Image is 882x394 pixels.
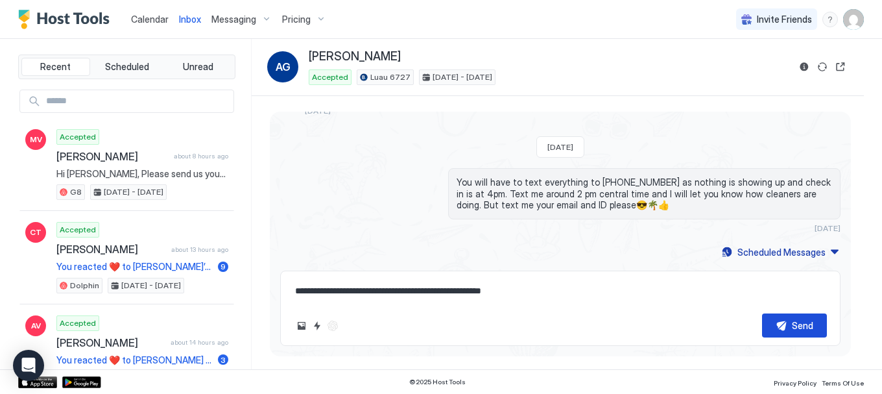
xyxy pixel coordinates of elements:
[833,59,848,75] button: Open reservation
[174,152,228,160] span: about 8 hours ago
[409,378,466,386] span: © 2025 Host Tools
[56,336,165,349] span: [PERSON_NAME]
[179,12,201,26] a: Inbox
[822,12,838,27] div: menu
[276,59,291,75] span: AG
[737,245,826,259] div: Scheduled Messages
[370,71,411,83] span: Luau 6727
[220,262,226,271] span: 9
[433,71,492,83] span: [DATE] - [DATE]
[171,245,228,254] span: about 13 hours ago
[547,142,573,152] span: [DATE]
[312,71,348,83] span: Accepted
[815,223,840,233] span: [DATE]
[720,243,840,261] button: Scheduled Messages
[131,14,169,25] span: Calendar
[815,59,830,75] button: Sync reservation
[40,61,71,73] span: Recent
[56,354,213,366] span: You reacted ❤️ to [PERSON_NAME] message "Hi Rich , Thank you for the reminder. We’ve had a wonder...
[21,58,90,76] button: Recent
[762,314,827,338] button: Send
[163,58,232,76] button: Unread
[457,177,832,211] span: You will have to text everything to [PHONE_NUMBER] as nothing is showing up and check in is at 4p...
[60,317,96,329] span: Accepted
[211,14,256,25] span: Messaging
[843,9,864,30] div: User profile
[30,134,42,145] span: MV
[70,280,99,291] span: Dolphin
[796,59,812,75] button: Reservation information
[220,355,226,365] span: 3
[56,243,166,256] span: [PERSON_NAME]
[30,227,42,238] span: CT
[774,379,816,387] span: Privacy Policy
[18,376,57,388] a: App Store
[822,375,864,389] a: Terms Of Use
[41,90,233,112] input: Input Field
[282,14,311,25] span: Pricing
[294,318,309,334] button: Upload image
[60,131,96,143] span: Accepted
[18,10,115,29] a: Host Tools Logo
[774,375,816,389] a: Privacy Policy
[757,14,812,25] span: Invite Friends
[105,61,149,73] span: Scheduled
[60,224,96,236] span: Accepted
[18,55,235,79] div: tab-group
[171,338,228,347] span: about 14 hours ago
[70,186,82,198] span: G8
[131,12,169,26] a: Calendar
[822,379,864,387] span: Terms Of Use
[309,49,401,64] span: [PERSON_NAME]
[792,319,813,332] div: Send
[62,376,101,388] a: Google Play Store
[179,14,201,25] span: Inbox
[31,320,41,332] span: AV
[104,186,163,198] span: [DATE] - [DATE]
[309,318,325,334] button: Quick reply
[56,150,169,163] span: [PERSON_NAME]
[13,350,44,381] div: Open Intercom Messenger
[56,168,228,180] span: Hi [PERSON_NAME], Please send us your email address and copy of your ID here or you may text it t...
[183,61,213,73] span: Unread
[56,261,213,273] span: You reacted ❤️ to [PERSON_NAME]’s message "We're having a great time, just what the family needed...
[93,58,161,76] button: Scheduled
[121,280,181,291] span: [DATE] - [DATE]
